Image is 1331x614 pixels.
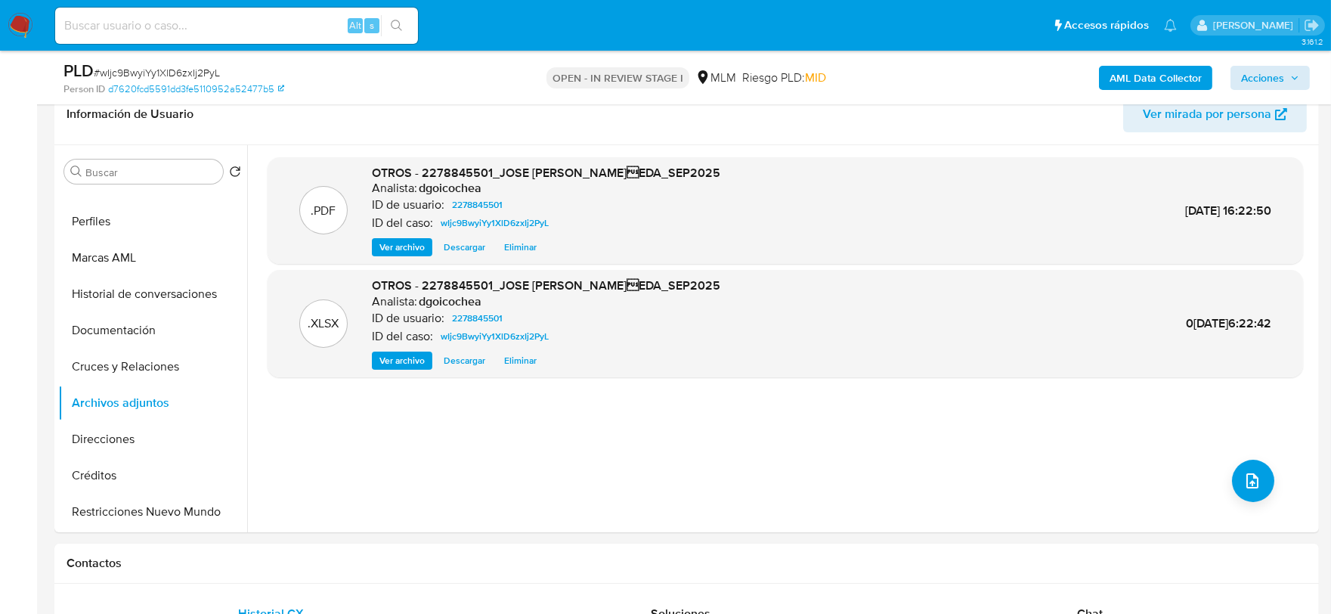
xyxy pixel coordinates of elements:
button: Cruces y Relaciones [58,349,247,385]
span: Descargar [444,240,485,255]
button: Ver archivo [372,238,432,256]
span: OTROS - 2278845501_JOSE [PERSON_NAME]EDA_SEP2025 [372,164,720,181]
p: Analista: [372,294,417,309]
button: Ver archivo [372,352,432,370]
p: ID de usuario: [372,197,444,212]
span: Eliminar [504,353,537,368]
button: Eliminar [497,238,544,256]
span: OTROS - 2278845501_JOSE [PERSON_NAME]EDA_SEP2025 [372,277,720,294]
span: wIjc9BwyiYy1XlD6zxIj2PyL [441,214,549,232]
button: Descargar [436,238,493,256]
button: Volver al orden por defecto [229,166,241,182]
button: Eliminar [497,352,544,370]
a: Notificaciones [1164,19,1177,32]
button: Direcciones [58,421,247,457]
input: Buscar usuario o caso... [55,16,418,36]
b: AML Data Collector [1110,66,1202,90]
p: .XLSX [308,315,339,332]
span: 2278845501 [452,309,503,327]
span: s [370,18,374,33]
a: 2278845501 [446,196,509,214]
p: OPEN - IN REVIEW STAGE I [546,67,689,88]
button: search-icon [381,15,412,36]
span: wIjc9BwyiYy1XlD6zxIj2PyL [441,327,549,346]
span: [DATE] 16:22:50 [1185,202,1271,219]
h1: Contactos [67,556,1307,571]
button: Documentación [58,312,247,349]
button: Acciones [1230,66,1310,90]
span: Ver archivo [379,353,425,368]
button: Descargar [436,352,493,370]
button: Archivos adjuntos [58,385,247,421]
p: ID del caso: [372,216,433,231]
span: 0[DATE]6:22:42 [1186,315,1271,332]
span: # wIjc9BwyiYy1XlD6zxIj2PyL [94,65,220,80]
a: Salir [1304,17,1320,33]
span: Alt [349,18,361,33]
span: Descargar [444,353,485,368]
button: Historial de conversaciones [58,276,247,312]
button: Lista Interna [58,530,247,566]
button: Perfiles [58,203,247,240]
h6: dgoicochea [419,181,481,196]
a: d7620fcd5591dd3fe5110952a52477b5 [108,82,284,96]
button: Buscar [70,166,82,178]
button: upload-file [1232,460,1274,502]
p: .PDF [311,203,336,219]
span: 3.161.2 [1302,36,1323,48]
input: Buscar [85,166,217,179]
b: PLD [63,58,94,82]
button: Marcas AML [58,240,247,276]
button: AML Data Collector [1099,66,1212,90]
p: dalia.goicochea@mercadolibre.com.mx [1213,18,1298,33]
span: Ver mirada por persona [1143,96,1271,132]
button: Ver mirada por persona [1123,96,1307,132]
a: wIjc9BwyiYy1XlD6zxIj2PyL [435,327,555,346]
button: Créditos [58,457,247,494]
div: MLM [695,70,736,86]
span: MID [805,69,826,86]
p: ID de usuario: [372,311,444,326]
p: Analista: [372,181,417,196]
span: Acciones [1241,66,1284,90]
span: Accesos rápidos [1064,17,1149,33]
span: Eliminar [504,240,537,255]
p: ID del caso: [372,329,433,344]
span: Riesgo PLD: [742,70,826,86]
span: Ver archivo [379,240,425,255]
button: Restricciones Nuevo Mundo [58,494,247,530]
h1: Información de Usuario [67,107,193,122]
b: Person ID [63,82,105,96]
a: 2278845501 [446,309,509,327]
a: wIjc9BwyiYy1XlD6zxIj2PyL [435,214,555,232]
span: 2278845501 [452,196,503,214]
h6: dgoicochea [419,294,481,309]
